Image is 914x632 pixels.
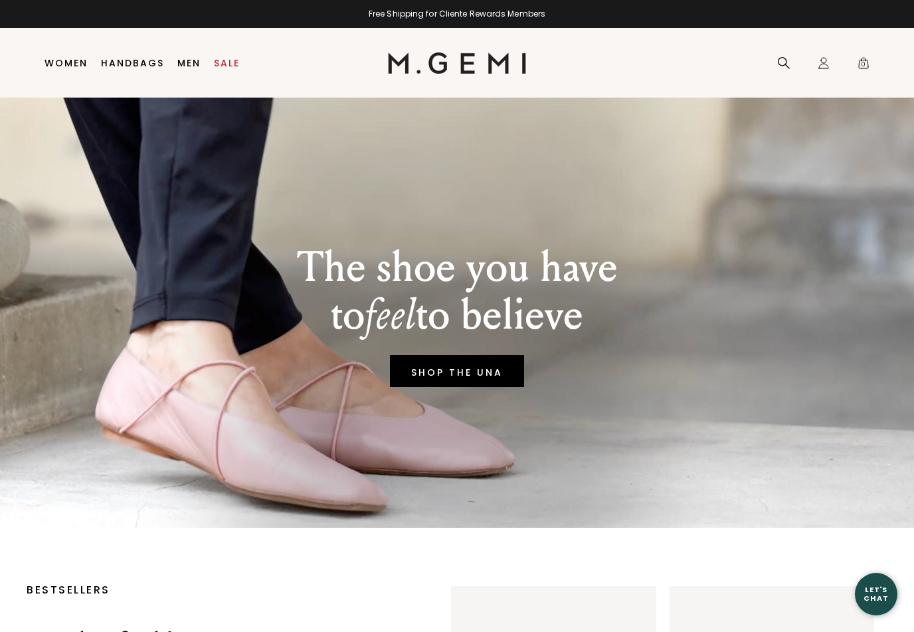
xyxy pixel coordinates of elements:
[45,58,88,68] a: Women
[365,289,416,341] em: feel
[177,58,201,68] a: Men
[855,586,897,602] div: Let's Chat
[214,58,240,68] a: Sale
[857,59,870,72] span: 0
[101,58,164,68] a: Handbags
[390,355,524,387] a: SHOP THE UNA
[27,586,411,594] p: BESTSELLERS
[388,52,527,74] img: M.Gemi
[297,244,618,291] p: The shoe you have
[297,291,618,339] p: to to believe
